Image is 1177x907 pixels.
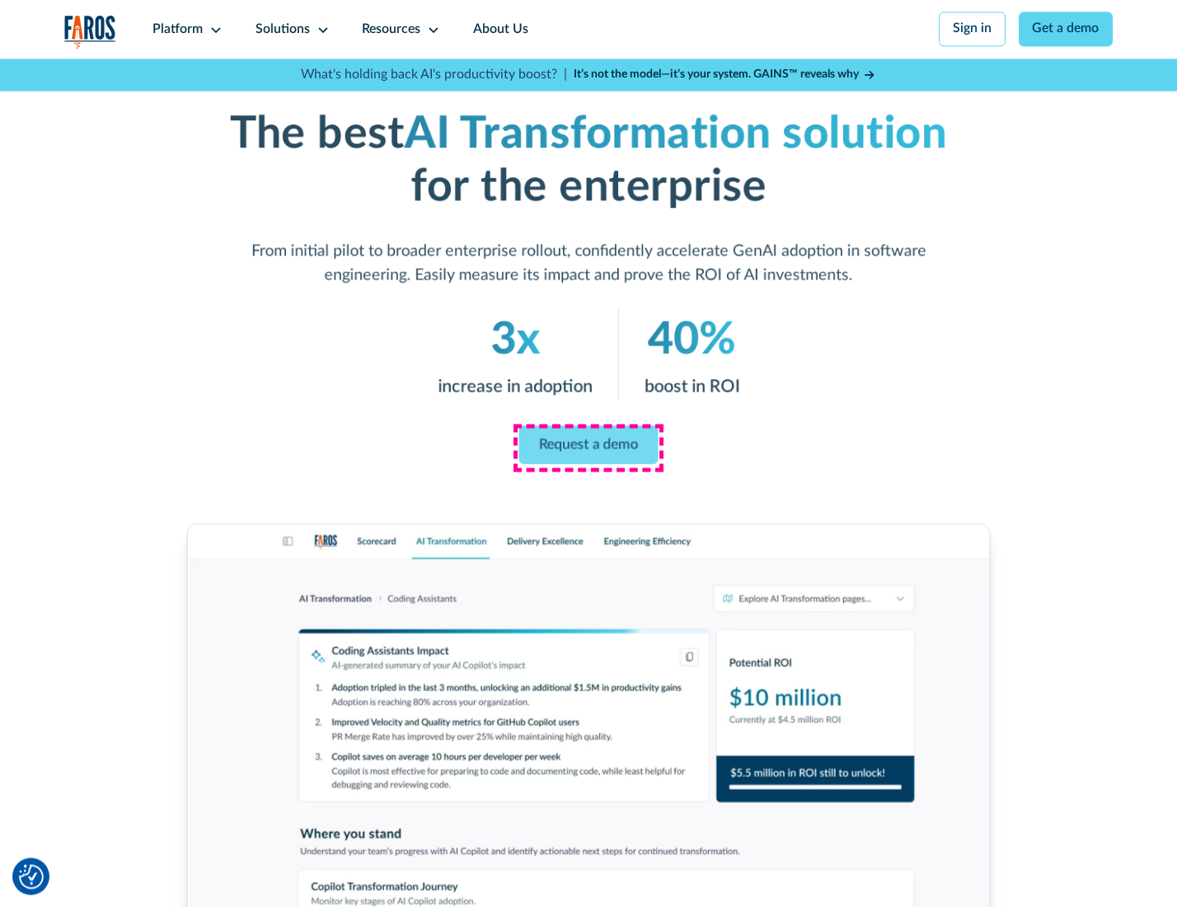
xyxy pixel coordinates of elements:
[362,20,420,40] div: Resources
[438,374,592,400] p: increase in adoption
[1019,12,1114,46] a: Get a demo
[64,15,117,49] a: home
[206,240,970,288] p: From initial pilot to broader enterprise rollout, confidently accelerate GenAI adoption in softwa...
[256,20,310,40] div: Solutions
[301,65,567,85] p: What's holding back AI's productivity boost? |
[410,165,766,209] strong: for the enterprise
[405,111,948,156] em: AI Transformation solution
[574,68,859,80] strong: It’s not the model—it’s your system. GAINS™ reveals why
[648,317,736,362] em: 40%
[574,66,877,83] a: It’s not the model—it’s your system. GAINS™ reveals why
[152,20,203,40] div: Platform
[64,15,117,49] img: Logo of the analytics and reporting company Faros.
[230,111,405,156] strong: The best
[939,12,1006,46] a: Sign in
[644,374,739,400] p: boost in ROI
[519,425,659,464] a: Request a demo
[490,317,540,362] em: 3x
[19,864,44,889] img: Revisit consent button
[19,864,44,889] button: Cookie Settings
